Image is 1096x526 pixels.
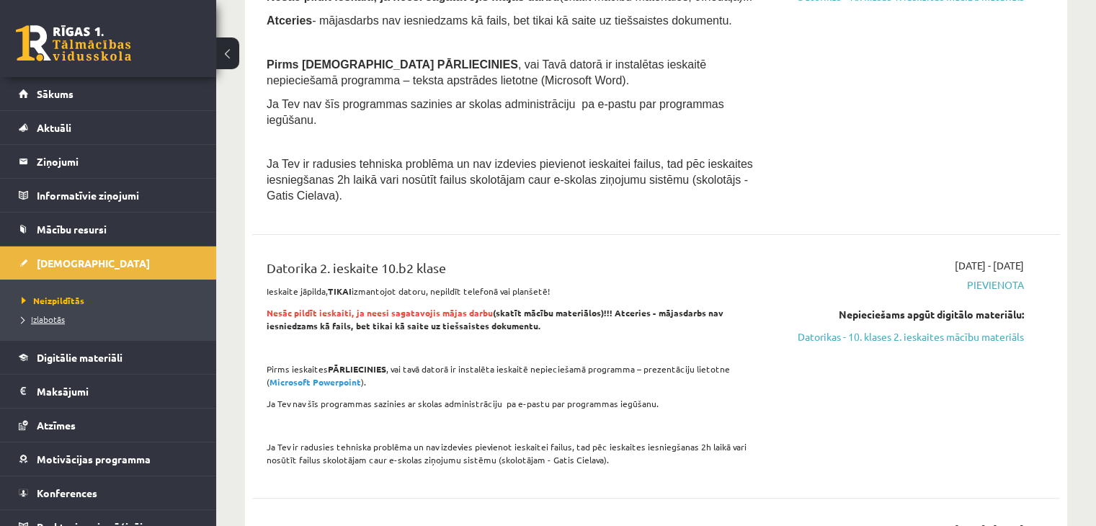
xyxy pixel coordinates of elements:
a: Rīgas 1. Tālmācības vidusskola [16,25,131,61]
div: Datorika 2. ieskaite 10.b2 klase [267,258,765,285]
legend: Informatīvie ziņojumi [37,179,198,212]
span: Aktuāli [37,121,71,134]
span: Izlabotās [22,313,65,325]
legend: Ziņojumi [37,145,198,178]
span: Nesāc pildīt ieskaiti, ja neesi sagatavojis mājas darbu [267,307,493,318]
span: Ja Tev ir radusies tehniska problēma un nav izdevies pievienot ieskaitei failus, tad pēc ieskaite... [267,158,753,202]
a: Datorikas - 10. klases 2. ieskaites mācību materiāls [786,329,1024,344]
span: Motivācijas programma [37,453,151,465]
span: Sākums [37,87,73,100]
span: Mācību resursi [37,223,107,236]
span: Pirms [DEMOGRAPHIC_DATA] PĀRLIECINIES [267,58,518,71]
span: Ja Tev nav šīs programmas sazinies ar skolas administrāciju pa e-pastu par programmas iegūšanu. [267,98,724,126]
strong: TIKAI [328,285,352,297]
p: Ieskaite jāpilda, izmantojot datoru, nepildīt telefonā vai planšetē! [267,285,765,298]
a: Sākums [19,77,198,110]
a: Atzīmes [19,409,198,442]
a: Motivācijas programma [19,442,198,476]
div: Nepieciešams apgūt digitālo materiālu: [786,307,1024,322]
span: , vai Tavā datorā ir instalētas ieskaitē nepieciešamā programma – teksta apstrādes lietotne (Micr... [267,58,706,86]
b: Atceries [267,14,312,27]
a: Mācību resursi [19,213,198,246]
a: Aktuāli [19,111,198,144]
p: Ja Tev nav šīs programmas sazinies ar skolas administrāciju pa e-pastu par programmas iegūšanu. [267,397,765,410]
p: Pirms ieskaites , vai tavā datorā ir instalēta ieskaitē nepieciešamā programma – prezentāciju lie... [267,362,765,388]
span: [DEMOGRAPHIC_DATA] [37,257,150,269]
a: Neizpildītās [22,294,202,307]
a: Informatīvie ziņojumi [19,179,198,212]
span: Digitālie materiāli [37,351,122,364]
strong: PĀRLIECINIES [328,363,386,375]
p: Ja Tev ir radusies tehniska problēma un nav izdevies pievienot ieskaitei failus, tad pēc ieskaite... [267,440,765,466]
span: Konferences [37,486,97,499]
strong: (skatīt mācību materiālos)!!! Atceries - mājasdarbs nav iesniedzams kā fails, bet tikai kā saite ... [267,307,723,331]
span: [DATE] - [DATE] [955,258,1024,273]
a: Konferences [19,476,198,509]
span: - mājasdarbs nav iesniedzams kā fails, bet tikai kā saite uz tiešsaistes dokumentu. [267,14,732,27]
legend: Maksājumi [37,375,198,408]
a: [DEMOGRAPHIC_DATA] [19,246,198,280]
a: Izlabotās [22,313,202,326]
span: Atzīmes [37,419,76,432]
a: Digitālie materiāli [19,341,198,374]
a: Ziņojumi [19,145,198,178]
strong: Microsoft Powerpoint [269,376,361,388]
a: Maksājumi [19,375,198,408]
span: Neizpildītās [22,295,84,306]
span: Pievienota [786,277,1024,293]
